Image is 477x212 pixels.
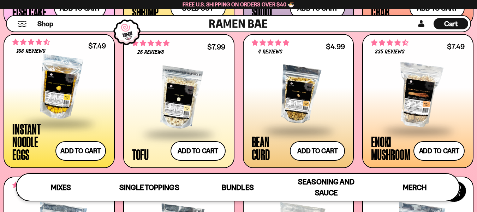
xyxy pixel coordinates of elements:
a: 4.53 stars 335 reviews $7.49 Enoki Mushroom Add to cart [362,34,473,168]
a: 4.73 stars 168 reviews $7.49 Instant Noodle Eggs Add to cart [4,34,115,168]
div: Cart [434,16,468,31]
div: Bean Curd [252,135,287,161]
a: Merch [370,174,459,201]
div: $4.99 [326,43,345,50]
span: Merch [403,183,427,192]
span: 168 reviews [17,48,45,54]
span: 335 reviews [375,49,405,55]
span: 4.53 stars [371,38,409,47]
button: Add to cart [171,141,226,161]
span: Free U.S. Shipping on Orders over $40 🍜 [183,1,294,8]
a: Bundles [193,174,282,201]
a: Seasoning and Sauce [282,174,371,201]
span: 4.50 stars [12,181,50,190]
div: Instant Noodle Eggs [12,122,52,161]
a: Mixes [17,174,105,201]
span: Single Toppings [119,183,179,192]
span: Cart [444,19,458,28]
button: Add to cart [413,141,465,161]
div: $7.49 [447,43,465,50]
span: Mixes [51,183,71,192]
a: Single Toppings [105,174,194,201]
span: 4.80 stars [132,39,169,48]
div: Enoki Mushroom [371,135,410,161]
span: Shop [37,19,53,29]
span: Bundles [222,183,254,192]
span: 4 reviews [258,49,282,55]
div: $7.99 [207,44,225,50]
a: Shop [37,18,53,29]
span: 5.00 stars [252,38,289,47]
span: 4.73 stars [12,38,50,47]
button: Mobile Menu Trigger [17,21,27,27]
div: Tofu [132,148,149,161]
span: 25 reviews [137,50,164,55]
a: 4.80 stars 25 reviews $7.99 Tofu Add to cart [123,34,234,168]
button: Add to cart [290,141,345,161]
button: Add to cart [55,141,106,161]
span: Seasoning and Sauce [298,177,354,197]
div: $7.49 [88,42,106,49]
a: 5.00 stars 4 reviews $4.99 Bean Curd Add to cart [243,34,354,168]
